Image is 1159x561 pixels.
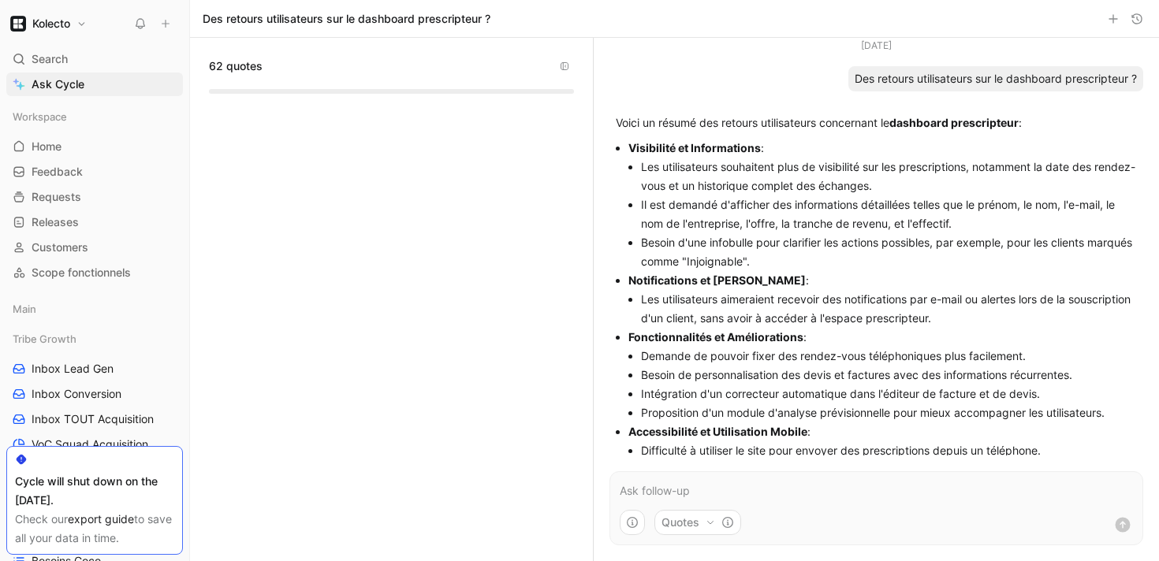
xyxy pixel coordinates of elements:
span: Scope fonctionnels [32,265,131,280]
div: [DATE] [861,38,892,54]
span: Inbox Lead Gen [32,361,114,377]
a: export guide [68,512,134,526]
a: Home [6,135,183,158]
a: Scope fonctionnels [6,261,183,284]
li: Les utilisateurs aimeraient recevoir des notifications par e-mail ou alertes lors de la souscript... [641,290,1137,328]
strong: dashboard prescripteur [889,116,1019,129]
span: Customers [32,240,88,255]
li: Demande de pouvoir fixer des rendez-vous téléphoniques plus facilement. [641,347,1137,366]
li: Difficulté à utiliser le site pour envoyer des prescriptions depuis un téléphone. [641,441,1137,460]
h1: Des retours utilisateurs sur le dashboard prescripteur ? [203,11,490,27]
a: Customers [6,236,183,259]
span: VoC Squad Acquisition [32,437,148,452]
span: Main [13,301,36,317]
a: Ask Cycle [6,72,183,96]
span: Search [32,50,68,69]
li: Intégration d'un correcteur automatique dans l'éditeur de facture et de devis. [641,385,1137,403]
p: Voici un résumé des retours utilisateurs concernant le : [616,113,1137,132]
a: VoC Squad Acquisition [6,433,183,456]
div: Main [6,297,183,325]
a: Releases [6,210,183,234]
li: Il est demandé d'afficher des informations détaillées telles que le prénom, le nom, l'e-mail, le ... [641,195,1137,233]
div: Workspace [6,105,183,128]
li: Les utilisateurs souhaitent plus de visibilité sur les prescriptions, notamment la date des rende... [641,158,1137,195]
strong: Accessibilité et Utilisation Mobile [628,425,807,438]
h1: Kolecto [32,17,70,31]
button: KolectoKolecto [6,13,91,35]
a: Feedback [6,160,183,184]
button: Quotes [654,510,741,535]
div: Cycle will shut down on the [DATE]. [15,472,174,510]
li: Besoin de personnalisation des devis et factures avec des informations récurrentes. [641,366,1137,385]
span: Inbox TOUT Acquisition [32,411,154,427]
span: Home [32,139,61,154]
div: Check our to save all your data in time. [15,510,174,548]
strong: Fonctionnalités et Améliorations [628,330,803,344]
span: Ask Cycle [32,75,84,94]
div: Des retours utilisateurs sur le dashboard prescripteur ? [848,66,1143,91]
p: : [628,422,1137,441]
a: Inbox Conversion [6,382,183,406]
div: Main [6,297,183,321]
span: Inbox Conversion [32,386,121,402]
li: Besoin d'une infobulle pour clarifier les actions possibles, par exemple, pour les clients marqué... [641,233,1137,271]
p: : [628,139,1137,158]
div: Tribe GrowthInbox Lead GenInbox ConversionInbox TOUT AcquisitionVoC Squad AcquisitionBesoins Acqu... [6,327,183,481]
span: Releases [32,214,79,230]
span: Feedback [32,164,83,180]
strong: Visibilité et Informations [628,141,761,154]
strong: Notifications et [PERSON_NAME] [628,273,806,287]
a: Inbox Lead Gen [6,357,183,381]
span: Workspace [13,109,67,124]
p: : [628,271,1137,290]
a: Inbox TOUT Acquisition [6,407,183,431]
span: Tribe Growth [13,331,76,347]
p: : [628,328,1137,347]
a: Requests [6,185,183,209]
span: 62 quotes [209,57,263,76]
li: Proposition d'un module d'analyse prévisionnelle pour mieux accompagner les utilisateurs. [641,403,1137,422]
span: Requests [32,189,81,205]
img: Kolecto [10,16,26,32]
div: Search [6,47,183,71]
div: Tribe Growth [6,327,183,351]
